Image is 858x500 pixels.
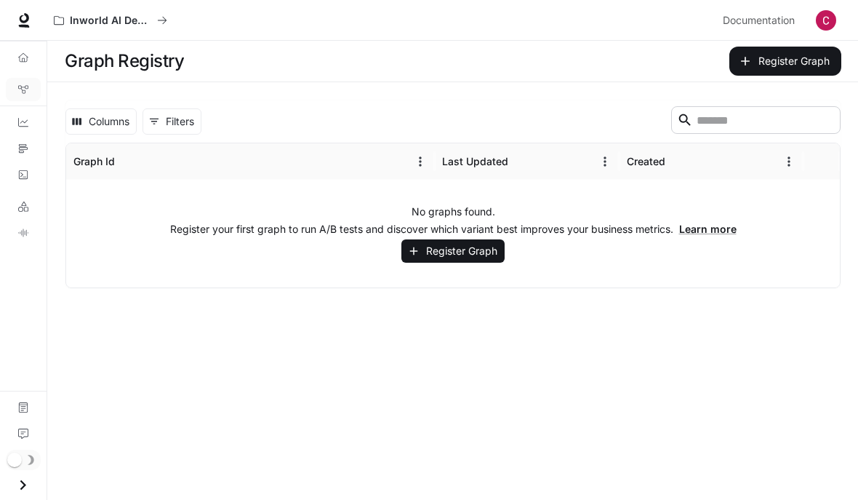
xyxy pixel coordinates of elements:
button: Sort [510,151,532,172]
button: All workspaces [47,6,174,35]
a: Documentation [717,6,806,35]
button: Sort [116,151,138,172]
button: Menu [594,151,616,172]
button: Select columns [65,108,137,135]
h1: Graph Registry [65,47,184,76]
a: TTS Playground [6,221,41,245]
a: Dashboards [6,111,41,134]
p: Inworld AI Demos [70,15,151,27]
button: Register Graph [729,47,841,76]
a: Logs [6,163,41,186]
p: No graphs found. [412,205,495,219]
button: User avatar [811,6,841,35]
a: Graph Registry [6,78,41,101]
p: Register your first graph to run A/B tests and discover which variant best improves your business... [170,222,737,237]
a: Traces [6,137,41,160]
img: User avatar [816,10,836,31]
button: Register Graph [401,239,505,263]
a: LLM Playground [6,195,41,218]
div: Graph Id [73,155,115,167]
a: Learn more [679,223,737,235]
span: Documentation [723,12,795,30]
a: Feedback [6,422,41,445]
button: Menu [409,151,431,172]
button: Menu [778,151,800,172]
div: Created [627,155,665,167]
button: Open drawer [7,470,39,500]
button: Show filters [143,108,201,135]
button: Sort [667,151,689,172]
span: Dark mode toggle [7,451,22,467]
a: Documentation [6,396,41,419]
div: Last Updated [442,155,508,167]
a: Overview [6,46,41,69]
div: Search [671,106,841,137]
